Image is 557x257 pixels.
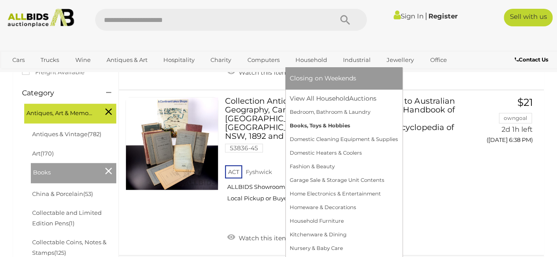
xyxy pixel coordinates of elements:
a: Jewellery [381,53,420,67]
a: Antiques & Art [101,53,153,67]
span: $21 [517,96,533,109]
span: Watch this item [236,69,288,76]
a: $21 owngoal 2d 1h left ([DATE] 6:38 PM) [480,97,535,148]
a: Sports [7,67,36,82]
a: Industrial [337,53,376,67]
a: Collectable Coins, Notes & Stamps(125) [32,239,107,256]
span: (1) [69,220,74,227]
span: (125) [54,249,66,256]
a: Hospitality [158,53,200,67]
a: Collectable and Limited Edition Pens(1) [32,209,102,226]
a: [GEOGRAPHIC_DATA] [41,67,114,82]
a: Computers [241,53,285,67]
a: Art(170) [32,150,54,157]
a: Collection Antique & Vintage Books Relating to Australian Geography, Cartography and Soils, Inclu... [232,97,466,209]
label: Freight Available [22,67,85,77]
img: Allbids.com.au [4,9,77,27]
a: Sell with us [504,9,553,26]
b: Contact Us [515,56,548,63]
span: Antiques, Art & Memorabilia [26,106,92,118]
a: China & Porcelain(53) [32,190,93,197]
span: (782) [88,130,101,138]
span: Watch this item [236,234,288,242]
a: Trucks [35,53,65,67]
a: Register [428,12,457,20]
span: (170) [41,150,54,157]
button: Search [323,9,367,31]
a: Antiques & Vintage(782) [32,130,101,138]
a: Wine [69,53,96,67]
a: Office [424,53,452,67]
a: Sign In [394,12,424,20]
h4: Category [22,89,93,97]
a: Charity [205,53,237,67]
span: | [425,11,427,21]
a: Contact Us [515,55,550,65]
span: Books [33,165,99,177]
span: (53) [83,190,93,197]
a: Cars [7,53,30,67]
a: Household [290,53,333,67]
a: Watch this item [225,231,291,244]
